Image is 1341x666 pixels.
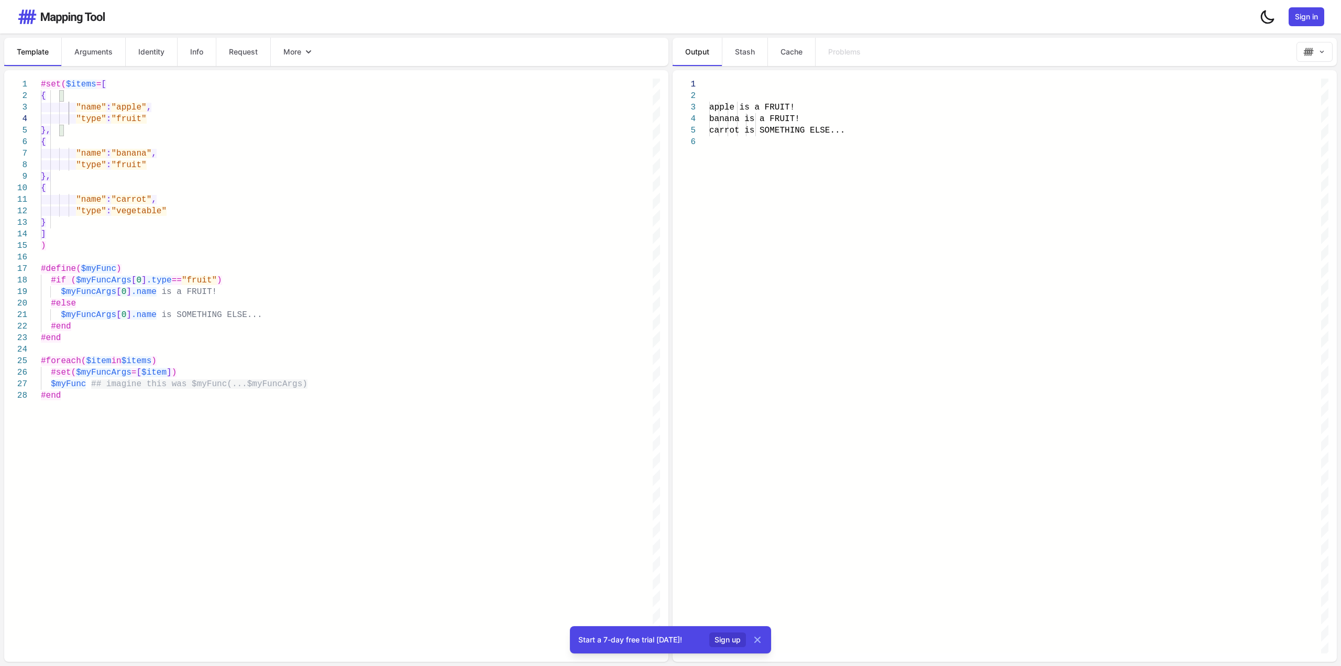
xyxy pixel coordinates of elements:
[4,275,27,286] div: 18
[1289,7,1324,26] a: Sign in
[673,125,696,136] div: 5
[41,183,46,193] span: {
[4,355,27,367] div: 25
[673,38,1292,66] nav: Tabs
[4,90,27,102] div: 2
[76,160,106,170] span: "type"
[147,103,152,112] span: ,
[4,332,27,344] div: 23
[91,379,307,389] span: ## imagine this was $myFunc(...$myFuncArgs)
[190,47,203,57] span: Info
[51,368,76,377] span: #set(
[151,195,157,204] span: ,
[4,309,27,321] div: 21
[4,38,668,66] nav: Tabs
[673,90,696,102] div: 2
[76,149,106,158] span: "name"
[673,79,696,90] div: 1
[4,136,27,148] div: 6
[41,137,46,147] span: {
[187,287,217,297] span: FRUIT!
[172,276,182,285] span: ==
[66,80,96,89] span: $items
[136,368,141,377] span: [
[76,368,131,377] span: $myFuncArgs
[41,172,51,181] span: },
[578,635,705,645] p: Start a 7-day free trial [DATE]!
[106,160,112,170] span: :
[111,114,146,124] span: "fruit"
[51,299,76,308] span: #else
[4,125,27,136] div: 5
[673,113,696,125] div: 4
[828,47,861,57] span: Problems
[141,368,167,377] span: $item
[76,103,106,112] span: "name"
[111,103,146,112] span: "apple"
[106,195,112,204] span: :
[4,252,27,263] div: 16
[131,368,137,377] span: =
[141,276,147,285] span: ]
[41,218,46,227] span: }
[111,356,121,366] span: in
[126,310,131,320] span: ]
[4,113,27,125] div: 4
[4,194,27,205] div: 11
[151,356,157,366] span: )
[138,47,164,57] span: Identity
[4,240,27,252] div: 15
[4,159,27,171] div: 8
[217,276,222,285] span: )
[136,276,141,285] span: 0
[167,368,172,377] span: ]
[41,391,61,400] span: #end
[111,160,146,170] span: "fruit"
[673,102,696,113] div: 3
[4,79,27,90] div: 1
[41,356,86,366] span: #foreach(
[4,263,27,275] div: 17
[4,286,27,298] div: 19
[4,298,27,309] div: 20
[96,80,102,89] span: =
[735,47,755,57] span: Stash
[685,47,709,57] span: Output
[4,344,27,355] div: 24
[74,47,113,57] span: Arguments
[177,310,222,320] span: SOMETHING
[76,114,106,124] span: "type"
[142,113,143,114] textarea: Editor content;Press Alt+F1 for Accessibility Options.
[4,390,27,401] div: 28
[4,102,27,113] div: 3
[116,287,122,297] span: [
[106,103,112,112] span: :
[131,287,157,297] span: .name
[86,356,111,366] span: $item
[161,310,171,320] span: is
[4,321,27,332] div: 22
[711,635,744,645] a: Sign up
[4,205,27,217] div: 12
[177,287,182,297] span: a
[122,287,127,297] span: 0
[41,264,81,274] span: #define(
[709,126,845,135] span: carrot is SOMETHING ELSE...
[229,47,258,57] span: Request
[161,287,171,297] span: is
[106,149,112,158] span: :
[51,276,76,285] span: #if (
[271,38,326,65] button: More
[4,171,27,182] div: 9
[227,310,262,320] span: ELSE...
[41,126,51,135] span: },
[151,149,157,158] span: ,
[111,149,151,158] span: "banana"
[172,368,177,377] span: )
[4,148,27,159] div: 7
[76,276,131,285] span: $myFuncArgs
[4,367,27,378] div: 26
[61,310,116,320] span: $myFuncArgs
[51,322,71,331] span: #end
